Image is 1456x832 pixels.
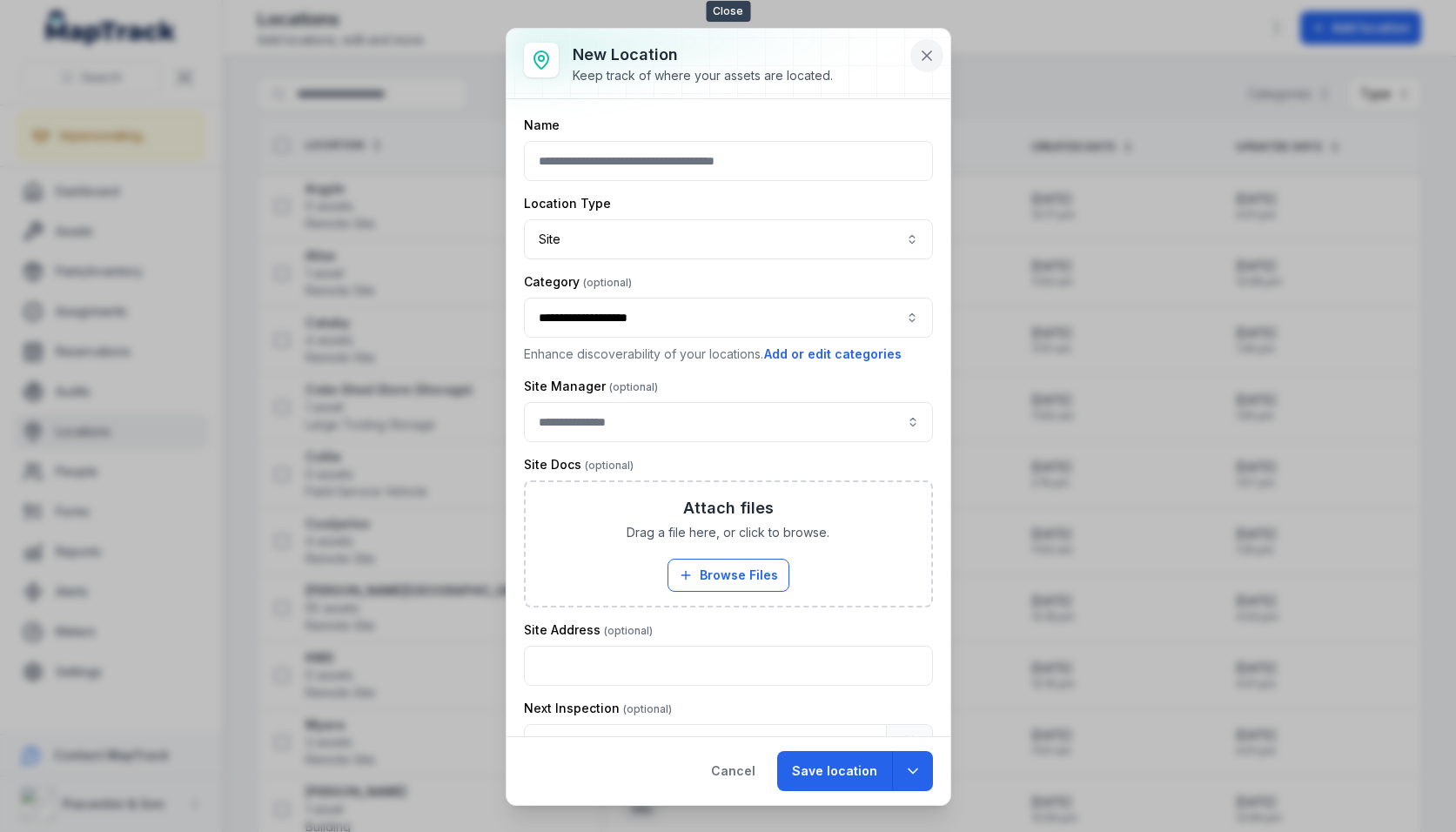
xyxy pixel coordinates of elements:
span: Drag a file here, or click to browse. [627,524,829,541]
div: / [585,735,591,753]
button: Add or edit categories [763,345,902,364]
p: Enhance discoverability of your locations. [524,345,933,364]
button: Save location [777,751,892,791]
div: month, [561,735,585,753]
h3: Attach files [683,496,774,520]
label: Site Manager [524,378,658,395]
button: Calendar [886,724,933,764]
h3: New location [573,43,833,67]
label: Category [524,273,632,291]
button: Cancel [696,751,770,791]
span: Close [706,1,750,22]
button: Site [524,219,933,259]
input: location-add:cf[59526c83-b306-4000-a82c-6940a0321508]-label [524,402,933,442]
label: Site Address [524,621,653,639]
label: Next Inspection [524,700,672,717]
label: Location Type [524,195,611,212]
div: day, [539,735,556,753]
button: Browse Files [668,559,789,592]
div: Keep track of where your assets are located. [573,67,833,84]
label: Name [524,117,560,134]
label: Site Docs [524,456,634,473]
div: / [555,735,561,753]
div: year, [591,735,623,753]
